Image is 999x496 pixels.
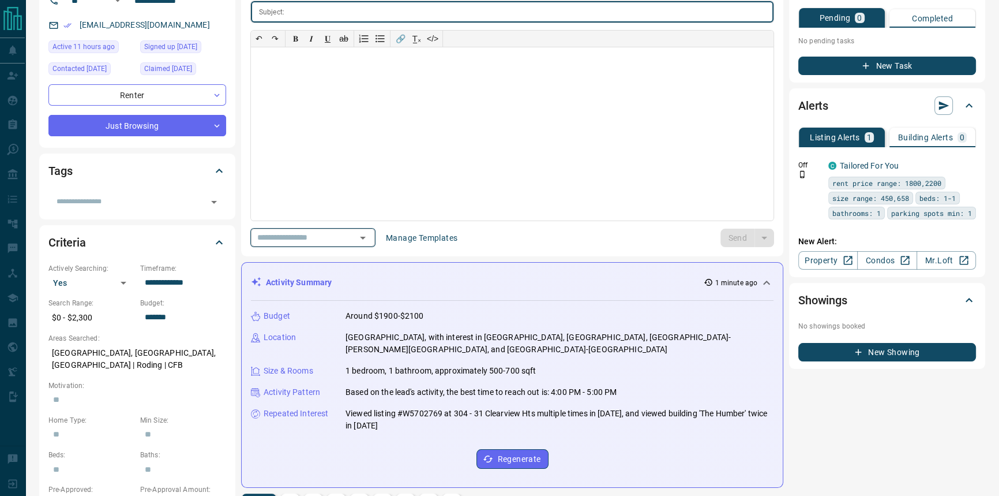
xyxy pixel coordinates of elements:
[267,31,283,47] button: ↷
[48,298,134,308] p: Search Range:
[144,41,197,53] span: Signed up [DATE]
[798,321,976,331] p: No showings booked
[832,192,909,204] span: size range: 450,658
[798,343,976,361] button: New Showing
[867,133,872,141] p: 1
[356,31,372,47] button: Numbered list
[898,133,953,141] p: Building Alerts
[798,291,847,309] h2: Showings
[379,229,464,247] button: Manage Templates
[80,20,210,29] a: [EMAIL_ADDRESS][DOMAIN_NAME]
[715,278,757,288] p: 1 minute ago
[140,40,226,57] div: Tue Apr 19 2022
[48,157,226,185] div: Tags
[832,177,941,189] span: rent price range: 1800,2200
[917,251,976,270] a: Mr.Loft
[832,207,881,219] span: bathrooms: 1
[891,207,972,219] span: parking spots min: 1
[140,298,226,308] p: Budget:
[325,34,331,43] span: 𝐔
[48,274,134,292] div: Yes
[857,251,917,270] a: Condos
[266,277,332,289] p: Activity Summary
[48,333,226,344] p: Areas Searched:
[52,41,115,53] span: Active 11 hours ago
[48,62,134,79] div: Sun Aug 10 2025
[840,161,899,170] a: Tailored For You
[48,263,134,274] p: Actively Searching:
[345,365,536,377] p: 1 bedroom, 1 bathroom, approximately 500-700 sqft
[48,115,226,136] div: Just Browsing
[264,365,313,377] p: Size & Rooms
[48,381,226,391] p: Motivation:
[140,263,226,274] p: Timeframe:
[303,31,320,47] button: 𝑰
[206,194,222,210] button: Open
[48,233,86,252] h2: Criteria
[144,63,192,74] span: Claimed [DATE]
[48,162,72,180] h2: Tags
[798,236,976,248] p: New Alert:
[798,286,976,314] div: Showings
[345,386,617,398] p: Based on the lead's activity, the best time to reach out is: 4:00 PM - 5:00 PM
[819,14,850,22] p: Pending
[798,96,828,115] h2: Alerts
[345,310,423,322] p: Around $1900-$2100
[798,32,976,50] p: No pending tasks
[798,92,976,120] div: Alerts
[336,31,352,47] button: ab
[798,160,821,170] p: Off
[392,31,408,47] button: 🔗
[140,62,226,79] div: Sat Sep 28 2024
[140,450,226,460] p: Baths:
[355,230,371,246] button: Open
[798,57,976,75] button: New Task
[798,251,858,270] a: Property
[798,170,806,178] svg: Push Notification Only
[912,14,953,23] p: Completed
[287,31,303,47] button: 𝐁
[264,331,296,344] p: Location
[919,192,956,204] span: beds: 1-1
[320,31,336,47] button: 𝐔
[339,34,348,43] s: ab
[408,31,425,47] button: T̲ₓ
[52,63,107,74] span: Contacted [DATE]
[372,31,388,47] button: Bullet list
[48,344,226,375] p: [GEOGRAPHIC_DATA], [GEOGRAPHIC_DATA], [GEOGRAPHIC_DATA] | Roding | CFB
[720,229,774,247] div: split button
[264,386,320,398] p: Activity Pattern
[264,310,290,322] p: Budget
[810,133,860,141] p: Listing Alerts
[48,229,226,256] div: Criteria
[345,331,773,356] p: [GEOGRAPHIC_DATA], with interest in [GEOGRAPHIC_DATA], [GEOGRAPHIC_DATA], [GEOGRAPHIC_DATA]-[PERS...
[48,308,134,327] p: $0 - $2,300
[828,162,836,170] div: condos.ca
[264,408,328,420] p: Repeated Interest
[259,7,284,17] p: Subject:
[140,484,226,495] p: Pre-Approval Amount:
[48,450,134,460] p: Beds:
[251,31,267,47] button: ↶
[48,484,134,495] p: Pre-Approved:
[48,415,134,426] p: Home Type:
[857,14,862,22] p: 0
[48,40,134,57] div: Sun Sep 14 2025
[48,84,226,106] div: Renter
[425,31,441,47] button: </>
[476,449,549,469] button: Regenerate
[63,21,72,29] svg: Email Verified
[140,415,226,426] p: Min Size:
[960,133,964,141] p: 0
[345,408,773,432] p: Viewed listing #W5702769 at 304 - 31 Clearview Hts multiple times in [DATE], and viewed building ...
[251,272,773,293] div: Activity Summary1 minute ago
